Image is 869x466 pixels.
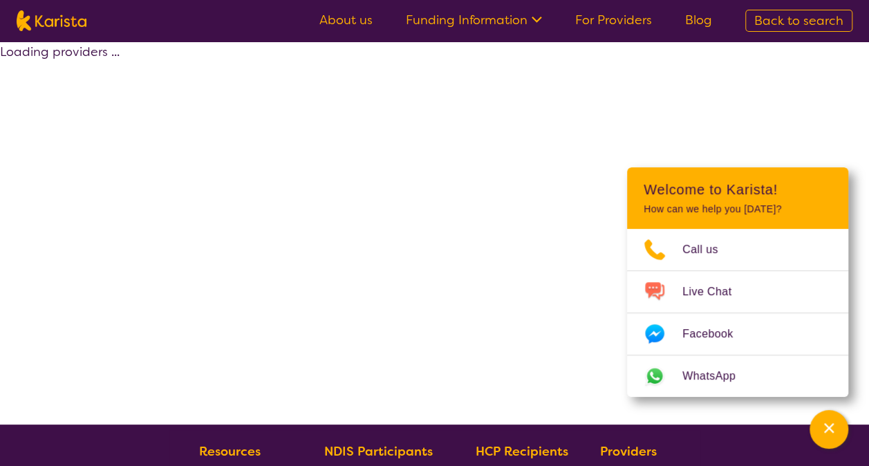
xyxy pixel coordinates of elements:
a: Funding Information [406,12,542,28]
a: Back to search [745,10,852,32]
span: Back to search [754,12,843,29]
b: Providers [600,443,657,460]
span: Live Chat [682,281,748,302]
b: NDIS Participants [324,443,433,460]
a: Blog [685,12,712,28]
a: For Providers [575,12,652,28]
span: WhatsApp [682,366,752,386]
b: Resources [199,443,261,460]
ul: Choose channel [627,229,848,397]
a: About us [319,12,373,28]
div: Channel Menu [627,167,848,397]
a: Web link opens in a new tab. [627,355,848,397]
span: Facebook [682,324,749,344]
img: Karista logo [17,10,86,31]
b: HCP Recipients [475,443,568,460]
button: Channel Menu [810,410,848,449]
span: Call us [682,239,735,260]
p: How can we help you [DATE]? [644,203,832,215]
h2: Welcome to Karista! [644,181,832,198]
